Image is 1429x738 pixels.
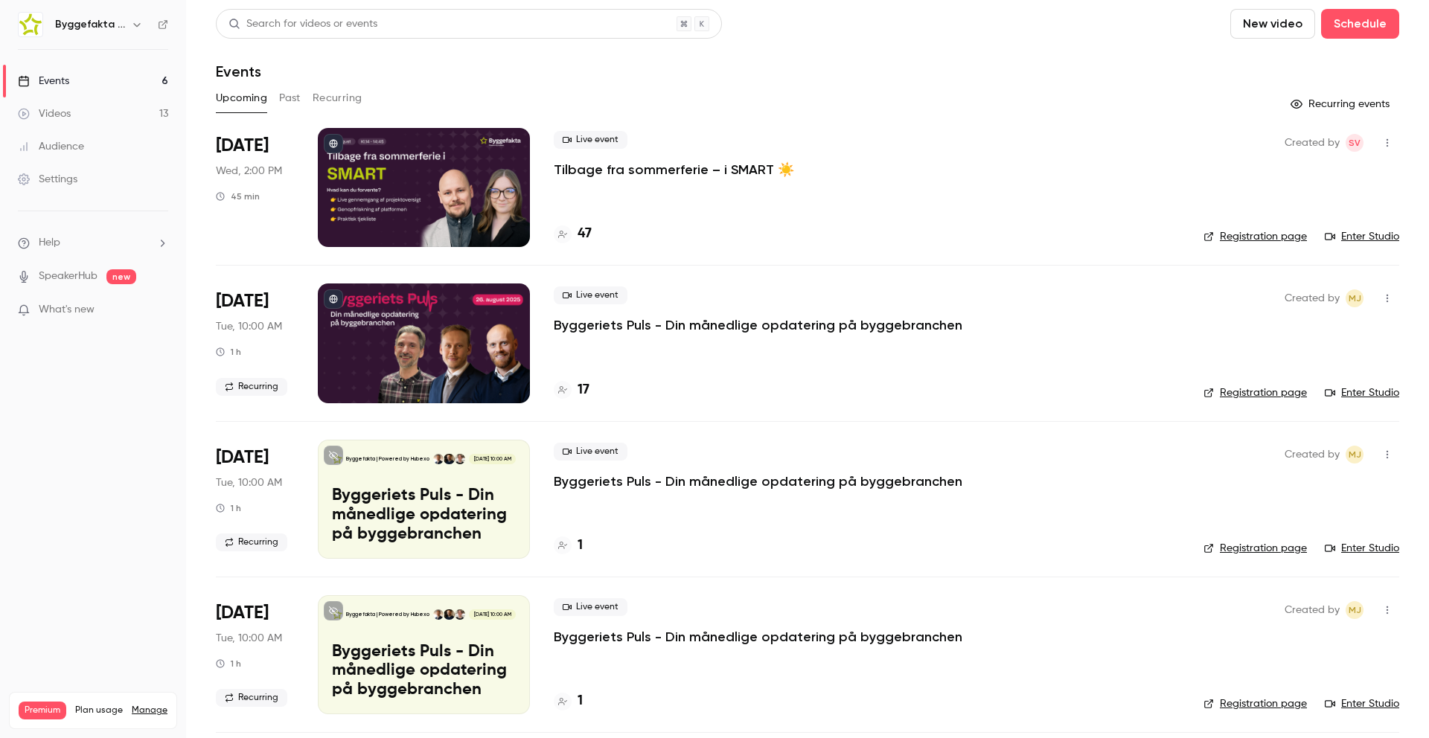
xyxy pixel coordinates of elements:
li: help-dropdown-opener [18,235,168,251]
a: Byggeriets Puls - Din månedlige opdatering på byggebranchen [554,472,962,490]
span: Created by [1285,289,1340,307]
a: 1 [554,691,583,711]
a: Enter Studio [1325,696,1399,711]
img: tab_domain_overview_orange.svg [40,86,52,98]
a: Byggeriets Puls - Din månedlige opdatering på byggebranchenByggefakta | Powered by HubexoRasmus S... [318,440,530,559]
span: Live event [554,131,627,149]
a: 17 [554,380,589,400]
div: Settings [18,172,77,187]
span: [DATE] 10:00 AM [469,609,515,620]
div: Events [18,74,69,89]
span: Recurring [216,378,287,396]
span: SV [1349,134,1361,152]
span: new [106,269,136,284]
span: Tue, 10:00 AM [216,475,282,490]
button: New video [1230,9,1315,39]
a: Byggeriets Puls - Din månedlige opdatering på byggebranchen [554,316,962,334]
h6: Byggefakta | Powered by Hubexo [55,17,125,32]
button: Schedule [1321,9,1399,39]
span: [DATE] [216,134,269,158]
span: Tue, 10:00 AM [216,631,282,646]
img: Thomas Simonsen [444,609,454,620]
img: Thomas Simonsen [444,454,454,464]
div: Aug 13 Wed, 2:00 PM (Europe/Copenhagen) [216,128,294,247]
img: Lasse Lundqvist [433,609,444,620]
span: MJ [1349,446,1361,463]
a: Registration page [1203,541,1307,556]
button: Past [279,86,301,110]
div: Keywords by Traffic [164,88,251,97]
div: v 4.0.25 [42,24,73,36]
div: Audience [18,139,84,154]
h1: Events [216,62,261,80]
span: Live event [554,598,627,616]
button: Recurring events [1284,92,1399,116]
h4: 1 [578,691,583,711]
span: Simon Vollmer [1346,134,1364,152]
a: Registration page [1203,696,1307,711]
p: Byggefakta | Powered by Hubexo [346,455,429,463]
h4: 17 [578,380,589,400]
span: Mads Toft Jensen [1346,446,1364,463]
img: Byggefakta | Powered by Hubexo [19,13,42,36]
span: Live event [554,286,627,304]
div: Sep 30 Tue, 10:00 AM (Europe/Copenhagen) [216,440,294,559]
p: Byggeriets Puls - Din månedlige opdatering på byggebranchen [332,487,516,544]
div: 1 h [216,346,241,358]
span: Recurring [216,689,287,707]
span: Mads Toft Jensen [1346,601,1364,619]
div: Domain Overview [57,88,133,97]
span: Created by [1285,134,1340,152]
span: Wed, 2:00 PM [216,164,282,179]
span: [DATE] [216,289,269,313]
img: Rasmus Schulian [455,454,465,464]
span: MJ [1349,601,1361,619]
a: 47 [554,224,592,244]
span: Created by [1285,446,1340,463]
a: Registration page [1203,229,1307,244]
div: Search for videos or events [228,16,377,32]
span: [DATE] [216,601,269,625]
img: Rasmus Schulian [455,609,465,620]
a: Manage [132,705,167,716]
img: website_grey.svg [24,39,36,51]
a: Byggeriets Puls - Din månedlige opdatering på byggebranchen [554,628,962,646]
img: logo_orange.svg [24,24,36,36]
a: Byggeriets Puls - Din månedlige opdatering på byggebranchenByggefakta | Powered by HubexoRasmus S... [318,595,530,714]
div: Oct 28 Tue, 10:00 AM (Europe/Copenhagen) [216,595,294,714]
button: Recurring [313,86,362,110]
div: 1 h [216,502,241,514]
span: What's new [39,302,95,318]
a: Enter Studio [1325,229,1399,244]
span: [DATE] [216,446,269,469]
p: Tilbage fra sommerferie – i SMART ☀️ [554,161,794,179]
div: 1 h [216,658,241,670]
p: Byggefakta | Powered by Hubexo [346,611,429,618]
a: 1 [554,536,583,556]
div: Videos [18,106,71,121]
a: Enter Studio [1325,541,1399,556]
div: Aug 26 Tue, 10:00 AM (Europe/Copenhagen) [216,283,294,402]
span: Recurring [216,533,287,551]
span: MJ [1349,289,1361,307]
span: Plan usage [75,705,123,716]
span: Live event [554,443,627,461]
span: Help [39,235,60,251]
img: tab_keywords_by_traffic_grey.svg [148,86,160,98]
p: Byggeriets Puls - Din månedlige opdatering på byggebranchen [332,643,516,700]
a: SpeakerHub [39,269,97,284]
button: Upcoming [216,86,267,110]
span: [DATE] 10:00 AM [469,454,515,464]
img: Lasse Lundqvist [433,454,444,464]
span: Mads Toft Jensen [1346,289,1364,307]
h4: 47 [578,224,592,244]
span: Tue, 10:00 AM [216,319,282,334]
a: Enter Studio [1325,385,1399,400]
span: Created by [1285,601,1340,619]
a: Registration page [1203,385,1307,400]
h4: 1 [578,536,583,556]
div: Domain: [DOMAIN_NAME] [39,39,164,51]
